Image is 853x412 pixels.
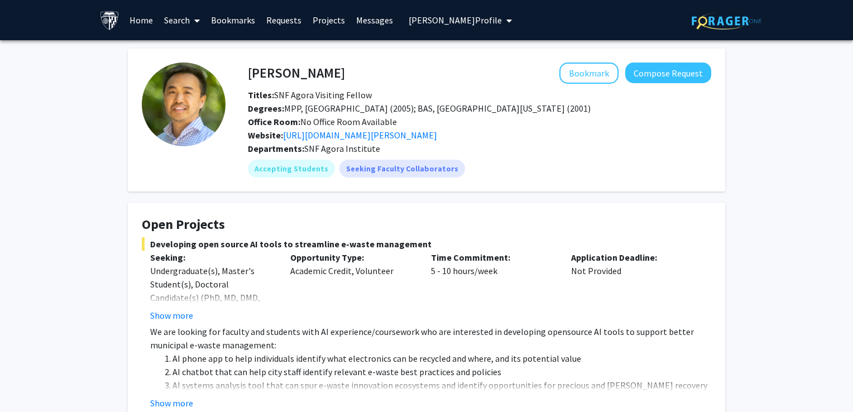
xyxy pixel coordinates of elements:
[248,130,283,141] b: Website:
[571,251,694,264] p: Application Deadline:
[339,160,465,178] mat-chip: Seeking Faculty Collaborators
[124,1,159,40] a: Home
[625,63,711,83] button: Compose Request to David Park
[248,89,372,100] span: SNF Agora Visiting Fellow
[248,160,335,178] mat-chip: Accepting Students
[150,264,274,344] div: Undergraduate(s), Master's Student(s), Doctoral Candidate(s) (PhD, MD, DMD, PharmD, etc.), Postdo...
[283,130,437,141] a: Opens in a new tab
[248,89,274,100] b: Titles:
[248,103,591,114] span: MPP, [GEOGRAPHIC_DATA] (2005); BAS, [GEOGRAPHIC_DATA][US_STATE] (2001)
[248,143,304,154] b: Departments:
[248,103,284,114] b: Degrees:
[150,251,274,264] p: Seeking:
[351,1,399,40] a: Messages
[150,325,711,352] p: We are looking for faculty and students with AI experience/coursework who are interested in devel...
[142,237,711,251] span: Developing open source AI tools to streamline e-waste management
[307,1,351,40] a: Projects
[172,365,711,379] li: AI chatbot that can help city staff identify relevant e-waste best practices and policies
[248,63,345,83] h4: [PERSON_NAME]
[142,217,711,233] h4: Open Projects
[431,251,554,264] p: Time Commitment:
[282,251,422,322] div: Academic Credit, Volunteer
[159,1,205,40] a: Search
[172,352,711,365] li: AI phone app to help individuals identify what electronics can be recycled and where, and its pot...
[290,251,414,264] p: Opportunity Type:
[248,116,300,127] b: Office Room:
[559,63,619,84] button: Add David Park to Bookmarks
[248,116,397,127] span: No Office Room Available
[409,15,502,26] span: [PERSON_NAME] Profile
[423,251,563,322] div: 5 - 10 hours/week
[205,1,261,40] a: Bookmarks
[563,251,703,322] div: Not Provided
[150,396,193,410] button: Show more
[261,1,307,40] a: Requests
[172,379,711,405] li: AI systems analysis tool that can spur e-waste innovation ecosystems and identify opportunities f...
[142,63,226,146] img: Profile Picture
[150,309,193,322] button: Show more
[692,12,761,30] img: ForagerOne Logo
[304,143,380,154] span: SNF Agora Institute
[100,11,119,30] img: Johns Hopkins University Logo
